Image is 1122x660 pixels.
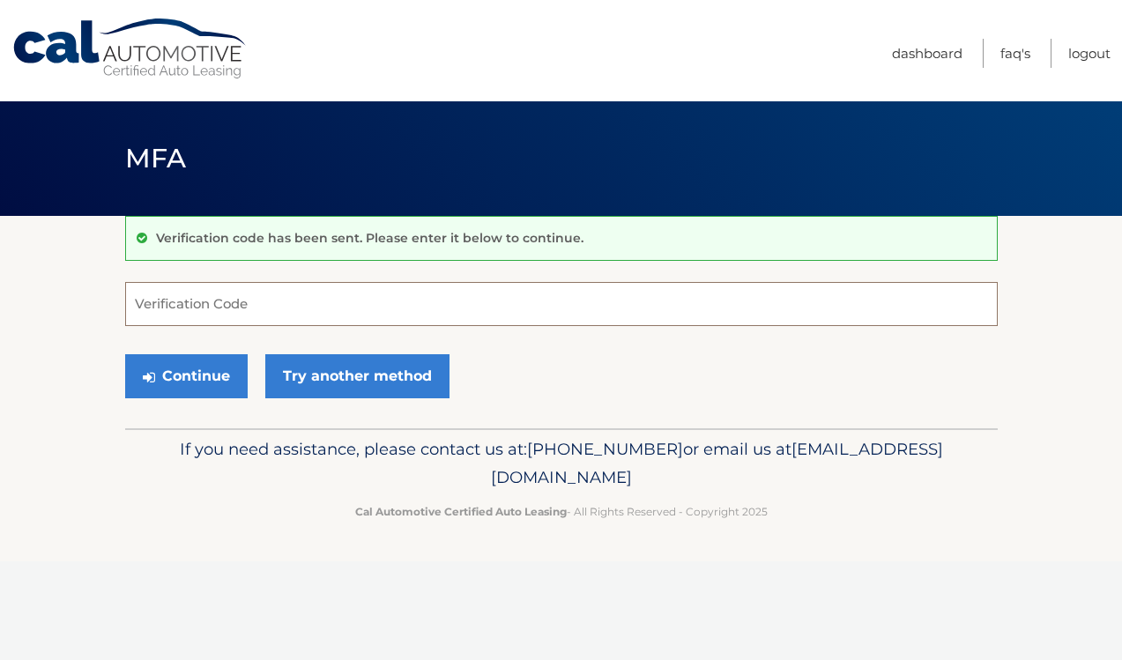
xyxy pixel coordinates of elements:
p: - All Rights Reserved - Copyright 2025 [137,502,986,521]
p: Verification code has been sent. Please enter it below to continue. [156,230,583,246]
span: [EMAIL_ADDRESS][DOMAIN_NAME] [491,439,943,487]
a: FAQ's [1000,39,1030,68]
a: Dashboard [892,39,962,68]
a: Try another method [265,354,450,398]
a: Logout [1068,39,1111,68]
input: Verification Code [125,282,998,326]
p: If you need assistance, please contact us at: or email us at [137,435,986,492]
strong: Cal Automotive Certified Auto Leasing [355,505,567,518]
button: Continue [125,354,248,398]
span: MFA [125,142,187,174]
span: [PHONE_NUMBER] [527,439,683,459]
a: Cal Automotive [11,18,249,80]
